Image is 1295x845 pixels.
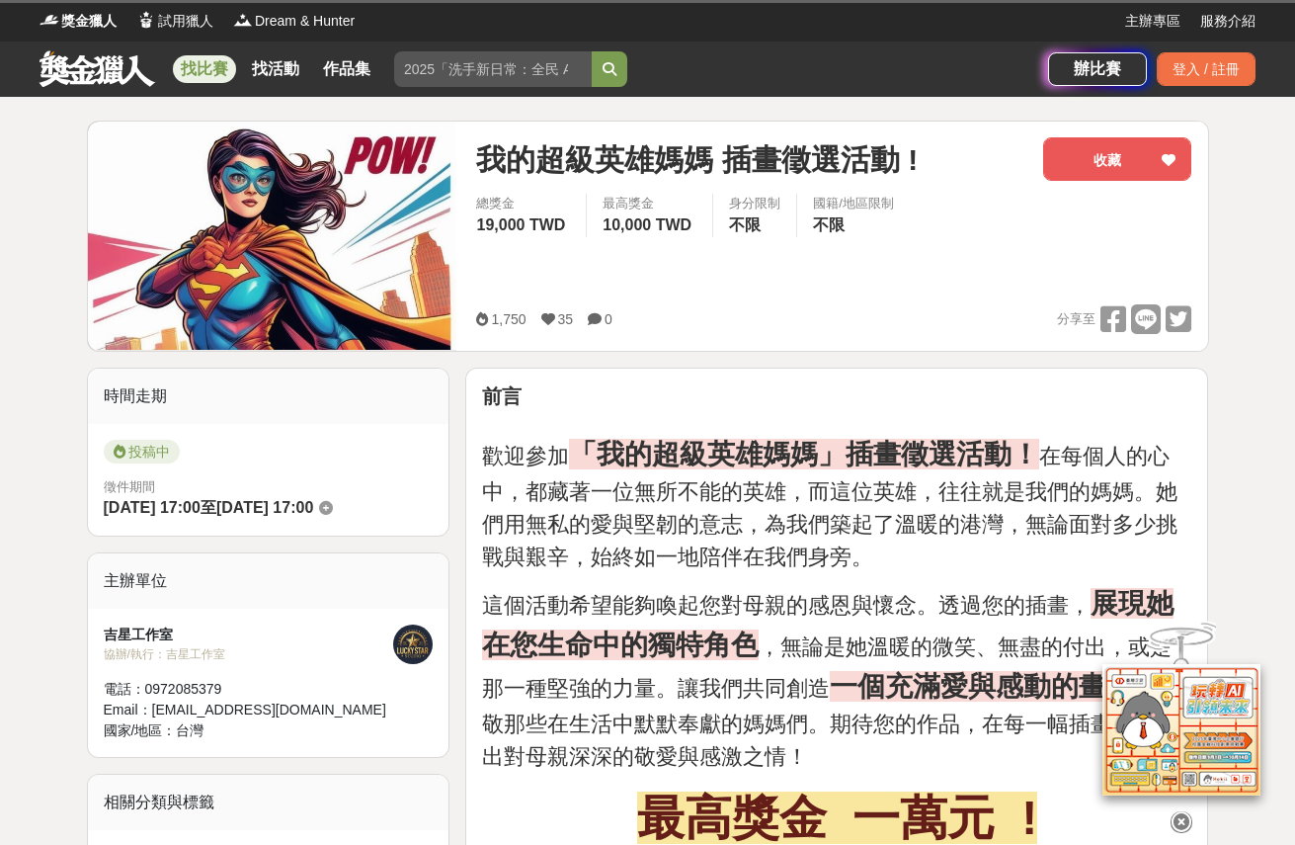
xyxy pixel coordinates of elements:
span: 35 [558,311,574,327]
div: 協辦/執行： 吉星工作室 [104,645,394,663]
span: [DATE] 17:00 [216,499,313,516]
span: 這個活動希望能夠喚起您對母親的感恩與懷念。透過您的插畫， [482,593,1091,618]
span: 國家/地區： [104,722,177,738]
span: 分享至 [1057,304,1095,334]
span: 投稿中 [104,440,180,464]
span: 徵件期間 [104,479,155,494]
a: LogoDream & Hunter [233,11,355,32]
span: 1,750 [491,311,526,327]
div: 主辦單位 [88,553,449,609]
span: Dream & Hunter [255,11,355,32]
div: 國籍/地區限制 [813,194,894,213]
a: Logo試用獵人 [136,11,213,32]
span: 歡迎參加 [482,444,569,468]
a: 找比賽 [173,55,236,83]
span: [DATE] 17:00 [104,499,201,516]
span: 總獎金 [476,194,570,213]
span: 10,000 TWD [603,216,691,233]
span: 0 [605,311,612,327]
span: 19,000 TWD [476,216,565,233]
span: 我的超級英雄媽媽 插畫徵選活動 ! [476,137,918,182]
div: 時間走期 [88,369,449,424]
span: 在每個人的心中，都藏著一位無所不能的英雄，而這位英雄，往往就是我們的媽媽。她們用無私的愛與堅韌的意志，為我們築起了溫暖的港灣，無論面對多少挑戰與艱辛，始終如一地陪伴在我們身旁。 [482,444,1177,569]
div: 電話： 0972085379 [104,679,394,700]
img: Logo [40,10,59,30]
strong: 最高獎金 一萬元 ! [637,792,1037,844]
div: 吉星工作室 [104,625,394,645]
div: 相關分類與標籤 [88,775,449,830]
a: 辦比賽 [1048,52,1147,86]
a: 主辦專區 [1125,11,1180,32]
a: 服務介紹 [1200,11,1255,32]
span: 最高獎金 [603,194,696,213]
img: Cover Image [88,122,457,350]
img: d2146d9a-e6f6-4337-9592-8cefde37ba6b.png [1102,664,1260,796]
img: Logo [136,10,156,30]
div: 身分限制 [729,194,780,213]
span: ，致敬那些在生活中默默奉獻的媽媽們。期待您的作品，在每一幅插畫中傳遞出對母親深深的敬愛與感激之情！ [482,676,1177,769]
span: ，無論是她溫暖的微笑、無盡的付出，或是那一種堅強的力量。讓我們共同創造 [482,634,1172,701]
span: 不限 [813,216,845,233]
span: 不限 [729,216,761,233]
strong: 展現她在您生命中的獨特角色 [482,588,1174,660]
span: 至 [201,499,216,516]
span: 台灣 [176,722,203,738]
a: 找活動 [244,55,307,83]
img: Logo [233,10,253,30]
span: 獎金獵人 [61,11,117,32]
strong: 「我的超級英雄媽媽」插畫徵選活動！ [569,439,1039,469]
div: Email： [EMAIL_ADDRESS][DOMAIN_NAME] [104,700,394,720]
strong: 一個充滿愛與感動的畫面 [830,671,1134,702]
div: 登入 / 註冊 [1157,52,1255,86]
a: Logo獎金獵人 [40,11,117,32]
input: 2025「洗手新日常：全民 ALL IN」洗手歌全台徵選 [394,51,592,87]
strong: 前言 [482,385,522,407]
button: 收藏 [1043,137,1191,181]
a: 作品集 [315,55,378,83]
span: 試用獵人 [158,11,213,32]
